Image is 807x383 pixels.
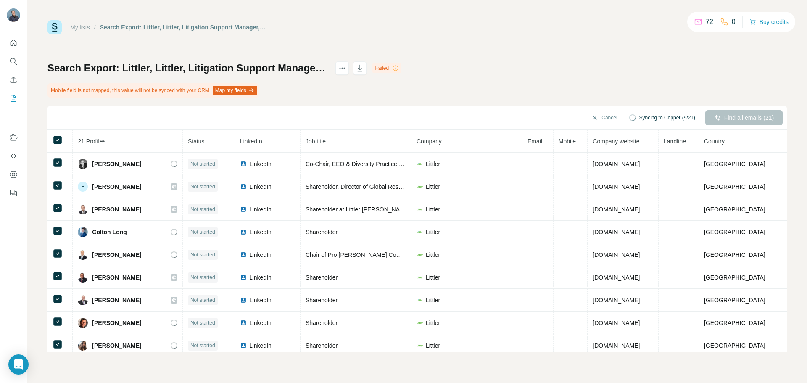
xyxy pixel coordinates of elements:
button: My lists [7,91,20,106]
span: Not started [190,296,215,304]
span: [DOMAIN_NAME] [593,342,640,349]
span: [DOMAIN_NAME] [593,161,640,167]
span: Littler [426,251,440,259]
img: Avatar [78,295,88,305]
img: Avatar [78,341,88,351]
span: [DOMAIN_NAME] [593,229,640,235]
span: [PERSON_NAME] [92,319,141,327]
img: LinkedIn logo [240,274,247,281]
span: Shareholder [306,229,338,235]
button: Use Surfe on LinkedIn [7,130,20,145]
img: company-logo [417,161,423,167]
img: company-logo [417,183,423,190]
span: Shareholder at Littler [PERSON_NAME] [306,206,410,213]
span: LinkedIn [249,273,272,282]
img: LinkedIn logo [240,320,247,326]
span: Co-Chair, EEO & Diversity Practice and Shareholder, Chicago Office, [PERSON_NAME] [PERSON_NAME] [306,161,585,167]
span: LinkedIn [249,160,272,168]
span: Shareholder [306,320,338,326]
span: [GEOGRAPHIC_DATA] [704,297,765,304]
span: Shareholder [306,342,338,349]
img: Avatar [78,227,88,237]
span: [DOMAIN_NAME] [593,297,640,304]
button: Cancel [585,110,623,125]
span: Littler [426,228,440,236]
li: / [94,23,96,32]
img: LinkedIn logo [240,206,247,213]
span: Syncing to Copper (9/21) [639,114,695,122]
button: Enrich CSV [7,72,20,87]
button: Map my fields [213,86,257,95]
img: LinkedIn logo [240,161,247,167]
span: Littler [426,160,440,168]
h1: Search Export: Littler, Littler, Litigation Support Manager, Litigation Manager, Trial Attorney, ... [47,61,328,75]
span: [GEOGRAPHIC_DATA] [704,161,765,167]
img: Avatar [78,318,88,328]
a: My lists [70,24,90,31]
span: Shareholder [306,274,338,281]
button: Quick start [7,35,20,50]
button: Dashboard [7,167,20,182]
span: [DOMAIN_NAME] [593,183,640,190]
div: Search Export: Littler, Littler, Litigation Support Manager, Litigation Manager, Trial Attorney, ... [100,23,267,32]
span: [PERSON_NAME] [92,273,141,282]
span: Company website [593,138,639,145]
span: Littler [426,273,440,282]
span: LinkedIn [249,182,272,191]
span: [DOMAIN_NAME] [593,251,640,258]
span: [PERSON_NAME] [92,296,141,304]
img: Avatar [78,272,88,283]
button: Search [7,54,20,69]
img: company-logo [417,206,423,213]
img: company-logo [417,297,423,304]
span: 21 Profiles [78,138,105,145]
span: [GEOGRAPHIC_DATA] [704,183,765,190]
span: LinkedIn [249,251,272,259]
span: LinkedIn [249,296,272,304]
span: Littler [426,341,440,350]
span: Job title [306,138,326,145]
span: [GEOGRAPHIC_DATA] [704,206,765,213]
span: LinkedIn [240,138,262,145]
span: [GEOGRAPHIC_DATA] [704,251,765,258]
img: Avatar [78,250,88,260]
span: LinkedIn [249,228,272,236]
span: Not started [190,160,215,168]
span: Littler [426,182,440,191]
span: [GEOGRAPHIC_DATA] [704,320,765,326]
div: B [78,182,88,192]
span: Colton Long [92,228,127,236]
span: [DOMAIN_NAME] [593,320,640,326]
span: Shareholder, Director of Global Resources [306,183,416,190]
p: 0 [732,17,736,27]
span: Not started [190,251,215,259]
span: Country [704,138,725,145]
span: Not started [190,206,215,213]
span: [PERSON_NAME] [92,182,141,191]
span: [PERSON_NAME] [92,205,141,214]
span: LinkedIn [249,205,272,214]
span: Mobile [559,138,576,145]
button: actions [335,61,349,75]
img: company-logo [417,320,423,326]
img: LinkedIn logo [240,297,247,304]
span: LinkedIn [249,319,272,327]
img: LinkedIn logo [240,183,247,190]
span: [DOMAIN_NAME] [593,206,640,213]
div: Open Intercom Messenger [8,354,29,375]
button: Buy credits [749,16,789,28]
img: company-logo [417,274,423,281]
span: Littler [426,205,440,214]
img: Avatar [78,204,88,214]
span: Company [417,138,442,145]
img: LinkedIn logo [240,251,247,258]
button: Feedback [7,185,20,201]
span: Not started [190,274,215,281]
p: 72 [706,17,713,27]
span: Not started [190,319,215,327]
button: Use Surfe API [7,148,20,164]
span: Not started [190,228,215,236]
span: Landline [664,138,686,145]
span: Littler [426,319,440,327]
span: Littler [426,296,440,304]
